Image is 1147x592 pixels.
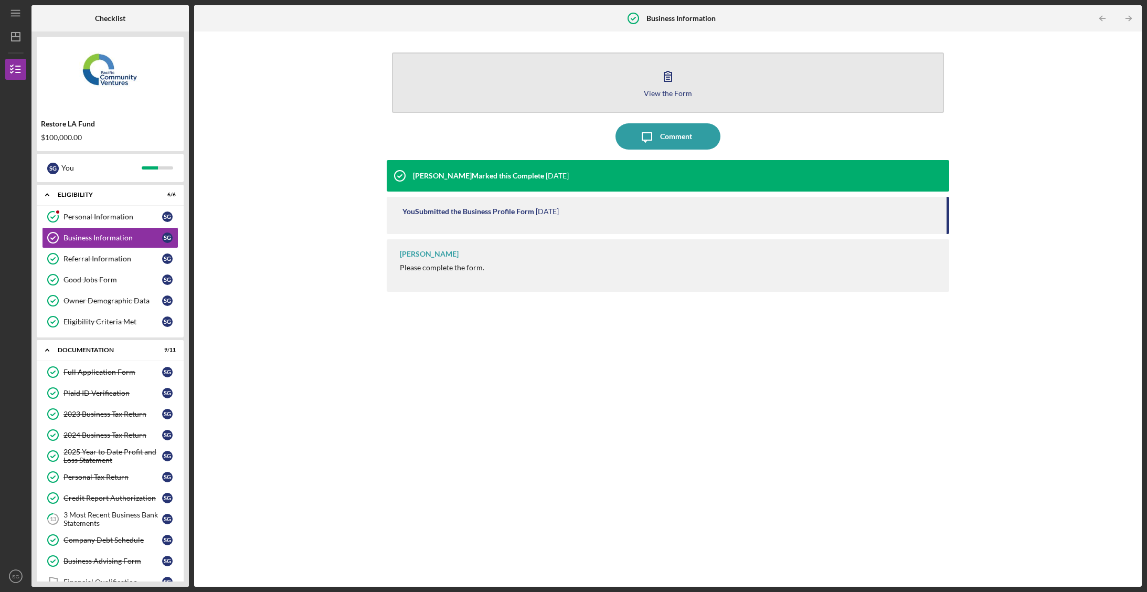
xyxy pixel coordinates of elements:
[41,133,179,142] div: $100,000.00
[42,362,178,383] a: Full Application FormSG
[660,123,692,150] div: Comment
[47,163,59,174] div: S G
[162,535,173,545] div: S G
[162,367,173,377] div: S G
[63,255,162,263] div: Referral Information
[162,295,173,306] div: S G
[42,551,178,572] a: Business Advising FormSG
[42,488,178,509] a: Credit Report AuthorizationSG
[63,494,162,502] div: Credit Report Authorization
[42,509,178,530] a: 133 Most Recent Business Bank StatementsSG
[162,232,173,243] div: S G
[42,467,178,488] a: Personal Tax ReturnSG
[162,577,173,587] div: S G
[63,318,162,326] div: Eligibility Criteria Met
[400,263,484,272] div: Please complete the form.
[162,253,173,264] div: S G
[162,493,173,503] div: S G
[162,472,173,482] div: S G
[42,248,178,269] a: Referral InformationSG
[644,89,692,97] div: View the Form
[63,213,162,221] div: Personal Information
[63,276,162,284] div: Good Jobs Form
[58,347,150,353] div: Documentation
[42,206,178,227] a: Personal InformationSG
[615,123,720,150] button: Comment
[162,316,173,327] div: S G
[546,172,569,180] time: 2025-09-23 23:16
[50,516,56,523] tspan: 13
[162,212,173,222] div: S G
[63,536,162,544] div: Company Debt Schedule
[37,42,184,105] img: Product logo
[42,446,178,467] a: 2025 Year to Date Profit and Loss StatementSG
[42,404,178,425] a: 2023 Business Tax ReturnSG
[400,250,459,258] div: [PERSON_NAME]
[63,473,162,481] div: Personal Tax Return
[157,347,176,353] div: 9 / 11
[162,274,173,285] div: S G
[392,52,944,113] button: View the Form
[536,207,559,216] time: 2025-09-23 14:52
[63,410,162,418] div: 2023 Business Tax Return
[42,269,178,290] a: Good Jobs FormSG
[5,566,26,587] button: SG
[12,574,19,579] text: SG
[63,368,162,376] div: Full Application Form
[41,120,179,128] div: Restore LA Fund
[95,14,125,23] b: Checklist
[402,207,534,216] div: You Submitted the Business Profile Form
[42,311,178,332] a: Eligibility Criteria MetSG
[42,383,178,404] a: Plaid ID VerificationSG
[162,430,173,440] div: S G
[42,290,178,311] a: Owner Demographic DataSG
[63,557,162,565] div: Business Advising Form
[162,388,173,398] div: S G
[58,192,150,198] div: Eligibility
[413,172,544,180] div: [PERSON_NAME] Marked this Complete
[162,556,173,566] div: S G
[63,234,162,242] div: Business Information
[162,514,173,524] div: S G
[63,578,162,586] div: Financial Qualification
[63,448,162,464] div: 2025 Year to Date Profit and Loss Statement
[162,409,173,419] div: S G
[63,297,162,305] div: Owner Demographic Data
[162,451,173,461] div: S G
[646,14,716,23] b: Business Information
[42,425,178,446] a: 2024 Business Tax ReturnSG
[63,511,162,527] div: 3 Most Recent Business Bank Statements
[63,389,162,397] div: Plaid ID Verification
[42,227,178,248] a: Business InformationSG
[42,530,178,551] a: Company Debt ScheduleSG
[61,159,142,177] div: You
[157,192,176,198] div: 6 / 6
[63,431,162,439] div: 2024 Business Tax Return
